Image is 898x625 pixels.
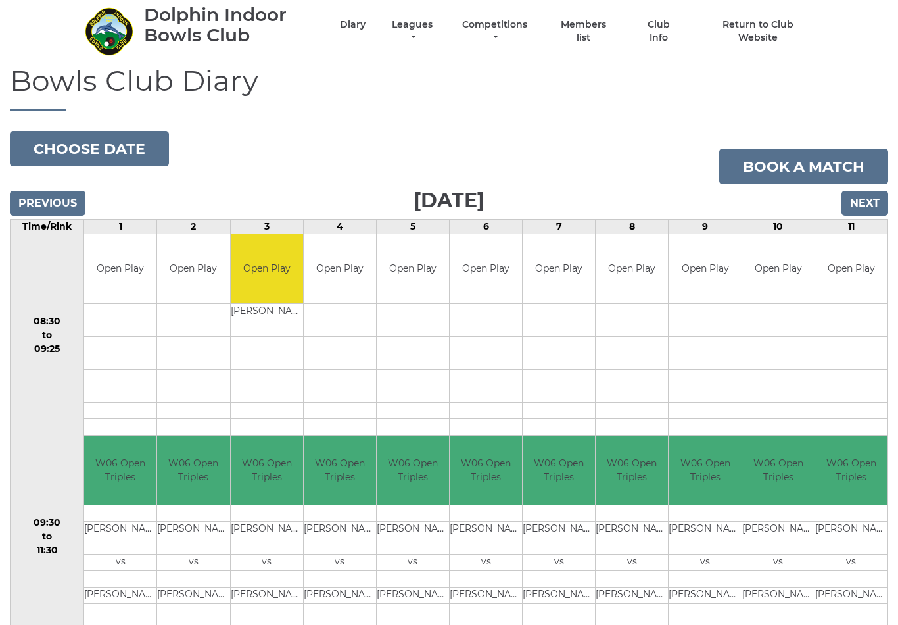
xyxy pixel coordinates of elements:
td: [PERSON_NAME] [304,522,376,538]
td: vs [596,555,668,571]
td: [PERSON_NAME] [669,587,741,604]
a: Competitions [459,18,531,44]
td: [PERSON_NAME] [742,522,815,538]
td: vs [231,555,303,571]
td: 8 [596,220,669,234]
td: W06 Open Triples [377,436,449,505]
td: Open Play [742,234,815,303]
td: W06 Open Triples [231,436,303,505]
td: Open Play [304,234,376,303]
td: 7 [523,220,596,234]
td: Open Play [84,234,156,303]
td: Open Play [669,234,741,303]
td: [PERSON_NAME] [231,587,303,604]
input: Next [841,191,888,216]
td: Open Play [450,234,522,303]
td: W06 Open Triples [523,436,595,505]
td: 11 [815,220,887,234]
div: Dolphin Indoor Bowls Club [144,5,317,45]
td: W06 Open Triples [742,436,815,505]
td: W06 Open Triples [450,436,522,505]
td: 6 [450,220,523,234]
td: 3 [230,220,303,234]
td: [PERSON_NAME] [450,587,522,604]
td: [PERSON_NAME] [596,522,668,538]
td: W06 Open Triples [304,436,376,505]
td: 10 [742,220,815,234]
td: W06 Open Triples [596,436,668,505]
td: [PERSON_NAME] [450,522,522,538]
a: Diary [340,18,366,31]
td: [PERSON_NAME] [84,522,156,538]
button: Choose date [10,131,169,166]
td: [PERSON_NAME] [596,587,668,604]
td: 5 [376,220,449,234]
td: [PERSON_NAME] [742,587,815,604]
td: [PERSON_NAME] [377,522,449,538]
td: vs [157,555,229,571]
td: [PERSON_NAME] [231,303,303,320]
td: vs [669,555,741,571]
td: vs [304,555,376,571]
td: [PERSON_NAME] [815,587,887,604]
a: Members list [554,18,614,44]
td: Open Play [231,234,303,303]
td: 4 [303,220,376,234]
td: 1 [84,220,157,234]
td: W06 Open Triples [84,436,156,505]
td: W06 Open Triples [669,436,741,505]
input: Previous [10,191,85,216]
a: Return to Club Website [703,18,814,44]
td: [PERSON_NAME] [523,522,595,538]
td: [PERSON_NAME] [157,587,229,604]
td: vs [742,555,815,571]
td: Open Play [596,234,668,303]
td: vs [815,555,887,571]
td: W06 Open Triples [157,436,229,505]
a: Leagues [389,18,436,44]
td: [PERSON_NAME] [231,522,303,538]
td: Open Play [157,234,229,303]
h1: Bowls Club Diary [10,64,888,111]
td: [PERSON_NAME] [84,587,156,604]
td: [PERSON_NAME] [815,522,887,538]
a: Club Info [637,18,680,44]
td: 08:30 to 09:25 [11,234,84,436]
td: vs [377,555,449,571]
td: 2 [157,220,230,234]
td: 9 [669,220,742,234]
img: Dolphin Indoor Bowls Club [84,7,133,56]
td: Open Play [815,234,887,303]
td: [PERSON_NAME] [304,587,376,604]
td: Open Play [377,234,449,303]
td: W06 Open Triples [815,436,887,505]
td: vs [523,555,595,571]
td: [PERSON_NAME] [523,587,595,604]
td: Time/Rink [11,220,84,234]
a: Book a match [719,149,888,184]
td: vs [84,555,156,571]
td: [PERSON_NAME] [377,587,449,604]
td: [PERSON_NAME] [669,522,741,538]
td: [PERSON_NAME] [157,522,229,538]
td: Open Play [523,234,595,303]
td: vs [450,555,522,571]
